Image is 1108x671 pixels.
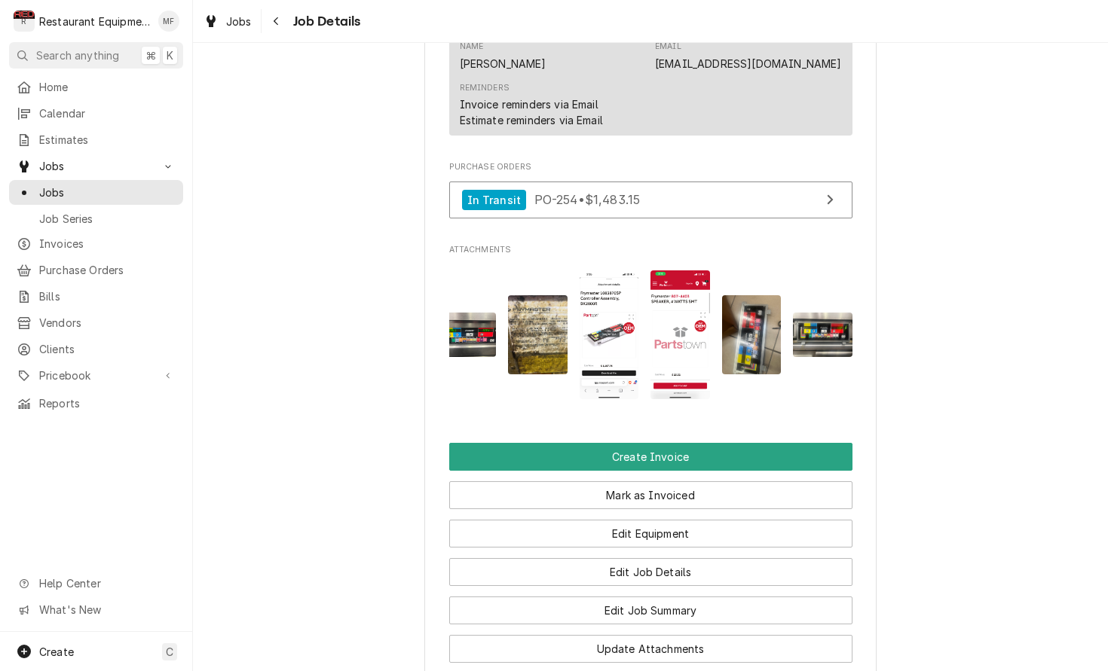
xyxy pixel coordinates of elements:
[39,158,153,174] span: Jobs
[39,645,74,658] span: Create
[449,33,852,143] div: Client Contact List
[9,258,183,282] a: Purchase Orders
[39,315,176,331] span: Vendors
[226,14,252,29] span: Jobs
[39,79,176,95] span: Home
[39,341,176,357] span: Clients
[449,509,852,547] div: Button Group Row
[449,520,852,547] button: Edit Equipment
[449,481,852,509] button: Mark as Invoiced
[265,9,289,33] button: Navigate back
[449,471,852,509] div: Button Group Row
[14,11,35,32] div: R
[449,161,852,226] div: Purchase Orders
[650,270,710,398] img: IvuIty6Rc2xJMxV1wohG
[449,161,852,173] span: Purchase Orders
[39,211,176,227] span: Job Series
[534,192,641,207] span: PO-254 • $1,483.15
[9,42,183,69] button: Search anything⌘K
[9,127,183,152] a: Estimates
[460,56,546,72] div: [PERSON_NAME]
[449,259,852,411] span: Attachments
[9,391,183,416] a: Reports
[462,190,527,210] div: In Transit
[449,18,852,142] div: Client Contact
[580,270,639,398] img: 2xZncmidR7q3mYNJkvXX
[655,41,681,53] div: Email
[39,575,174,591] span: Help Center
[793,313,852,357] img: Om0TdgBSKiPczvRLmwCO
[145,47,156,63] span: ⌘
[449,586,852,624] div: Button Group Row
[9,180,183,205] a: Jobs
[9,363,183,388] a: Go to Pricebook
[9,231,183,256] a: Invoices
[9,75,183,99] a: Home
[449,443,852,471] button: Create Invoice
[39,185,176,200] span: Jobs
[460,82,510,94] div: Reminders
[14,11,35,32] div: Restaurant Equipment Diagnostics's Avatar
[9,310,183,335] a: Vendors
[39,262,176,278] span: Purchase Orders
[449,547,852,586] div: Button Group Row
[158,11,179,32] div: Madyson Fisher's Avatar
[9,597,183,622] a: Go to What's New
[449,635,852,663] button: Update Attachments
[39,368,153,383] span: Pricebook
[460,112,603,128] div: Estimate reminders via Email
[449,558,852,586] button: Edit Job Details
[197,9,258,34] a: Jobs
[449,33,852,136] div: Contact
[655,41,841,71] div: Email
[39,288,176,304] span: Bills
[39,602,174,618] span: What's New
[9,101,183,126] a: Calendar
[449,181,852,218] a: View Purchase Order
[39,236,176,252] span: Invoices
[655,57,841,70] a: [EMAIL_ADDRESS][DOMAIN_NAME]
[449,443,852,471] div: Button Group Row
[449,624,852,663] div: Button Group Row
[449,244,852,410] div: Attachments
[39,14,150,29] div: Restaurant Equipment Diagnostics
[166,644,173,660] span: C
[39,395,176,411] span: Reports
[36,47,119,63] span: Search anything
[508,295,568,374] img: xku0zEXnRKDjmg3cMqOS
[460,41,546,71] div: Name
[460,41,484,53] div: Name
[9,154,183,178] a: Go to Jobs
[460,82,603,128] div: Reminders
[9,571,183,596] a: Go to Help Center
[39,132,176,148] span: Estimates
[722,295,782,374] img: 5VJ0EgksTV2SL487L5lv
[449,244,852,256] span: Attachments
[460,96,598,112] div: Invoice reminders via Email
[158,11,179,32] div: MF
[437,313,497,357] img: IBI1BtQIeiakROvdNa8g
[9,206,183,231] a: Job Series
[39,105,176,121] span: Calendar
[167,47,173,63] span: K
[449,596,852,624] button: Edit Job Summary
[9,284,183,309] a: Bills
[289,11,361,32] span: Job Details
[9,337,183,361] a: Clients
